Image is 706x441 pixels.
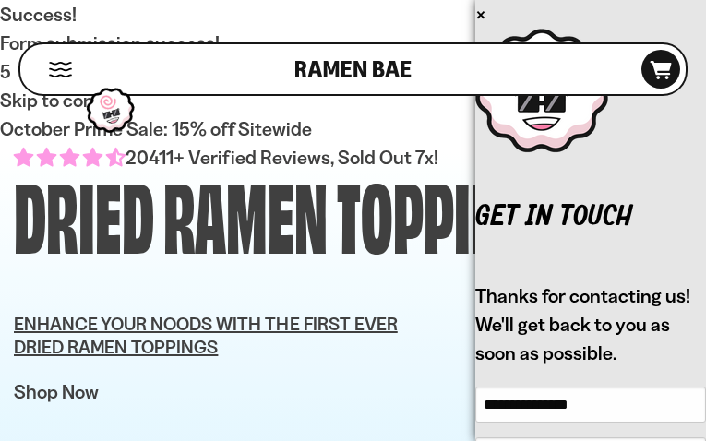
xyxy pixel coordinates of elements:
[48,62,73,77] button: Mobile Menu Trigger
[526,202,552,232] div: in
[475,281,706,367] p: Thanks for contacting us! We'll get back to you as soon as possible.
[80,81,140,139] img: Ramen_Bae_just_LOGO_filled_in_no_background_pdf_1_2.png
[475,5,486,24] button: Close menu
[295,44,412,94] img: The Ramen Bae
[475,202,519,232] div: Get
[559,202,632,232] div: touch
